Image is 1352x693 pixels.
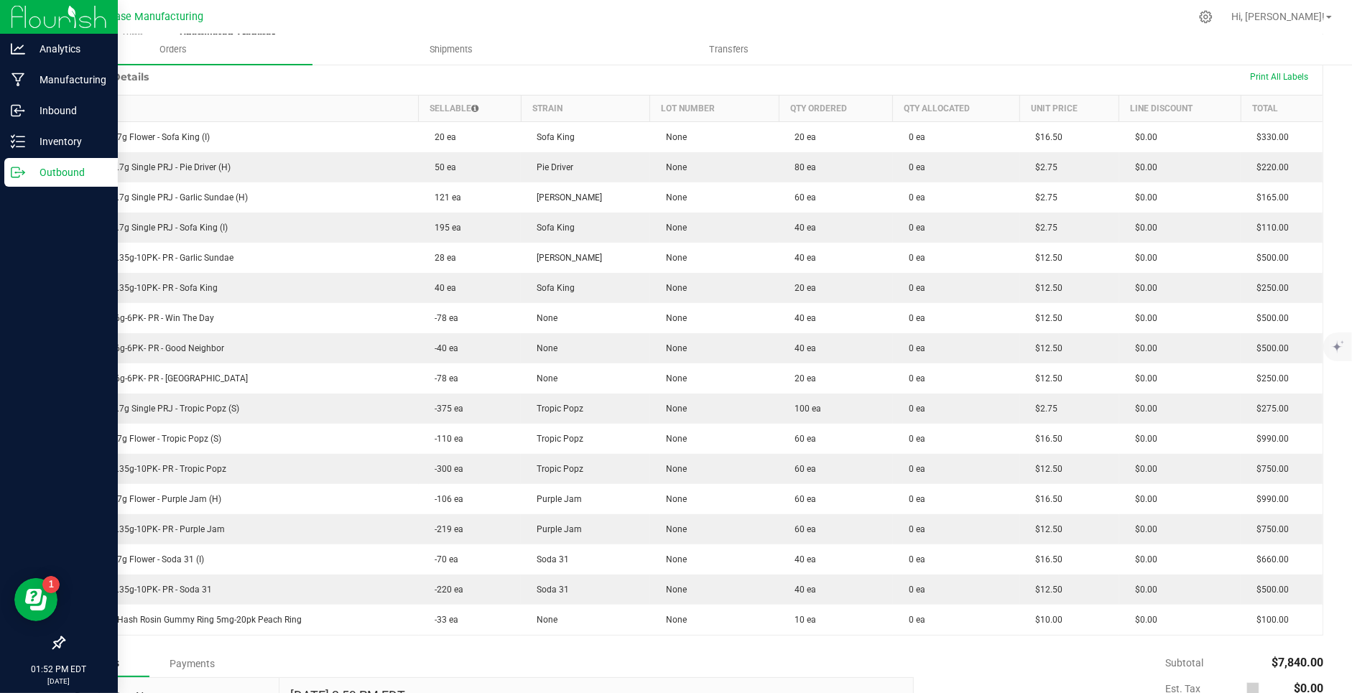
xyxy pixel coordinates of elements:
[73,464,227,474] span: Vacation .35g-10PK- PR - Tropic Popz
[1029,283,1063,293] span: $12.50
[1029,554,1063,564] span: $16.50
[427,524,463,534] span: -219 ea
[1249,464,1289,474] span: $750.00
[140,43,206,56] span: Orders
[659,192,687,203] span: None
[659,404,687,414] span: None
[529,162,573,172] span: Pie Driver
[902,434,925,444] span: 0 ea
[1128,192,1157,203] span: $0.00
[427,373,458,383] span: -78 ea
[529,343,557,353] span: None
[1249,434,1289,444] span: $990.00
[25,102,111,119] p: Inbound
[529,313,557,323] span: None
[1029,585,1063,595] span: $12.50
[902,464,925,474] span: 0 ea
[1249,162,1289,172] span: $220.00
[521,95,650,121] th: Strain
[902,162,925,172] span: 0 ea
[427,253,456,263] span: 28 ea
[1029,404,1058,414] span: $2.75
[1020,95,1119,121] th: Unit Price
[73,223,228,233] span: Vacation .7g Single PRJ - Sofa King (I)
[11,165,25,180] inline-svg: Outbound
[902,494,925,504] span: 0 ea
[1029,313,1063,323] span: $12.50
[590,34,868,65] a: Transfers
[893,95,1020,121] th: Qty Allocated
[1249,585,1289,595] span: $500.00
[1128,554,1157,564] span: $0.00
[659,554,687,564] span: None
[73,253,234,263] span: Vacation .35g-10PK- PR - Garlic Sundae
[25,40,111,57] p: Analytics
[1029,373,1063,383] span: $12.50
[902,615,925,625] span: 0 ea
[1029,162,1058,172] span: $2.75
[73,494,222,504] span: Vacation 7g Flower - Purple Jam (H)
[902,313,925,323] span: 0 ea
[659,494,687,504] span: None
[529,434,583,444] span: Tropic Popz
[427,223,461,233] span: 195 ea
[1029,192,1058,203] span: $2.75
[529,283,575,293] span: Sofa King
[1128,162,1157,172] span: $0.00
[1128,253,1157,263] span: $0.00
[902,223,925,233] span: 0 ea
[73,434,222,444] span: Vacation 7g Flower - Tropic Popz (S)
[1119,95,1241,121] th: Line Discount
[529,615,557,625] span: None
[312,34,591,65] a: Shipments
[1249,132,1289,142] span: $330.00
[1029,132,1063,142] span: $16.50
[11,134,25,149] inline-svg: Inventory
[1231,11,1325,22] span: Hi, [PERSON_NAME]!
[1128,313,1157,323] span: $0.00
[902,554,925,564] span: 0 ea
[73,343,225,353] span: Country .6g-6PK- PR - Good Neighbor
[529,554,569,564] span: Soda 31
[529,404,583,414] span: Tropic Popz
[90,11,203,23] span: Starbase Manufacturing
[427,434,463,444] span: -110 ea
[427,404,463,414] span: -375 ea
[1128,464,1157,474] span: $0.00
[42,576,60,593] iframe: Resource center unread badge
[659,132,687,142] span: None
[73,404,240,414] span: Vacation .7g Single PRJ - Tropic Popz (S)
[788,585,817,595] span: 40 ea
[788,373,817,383] span: 20 ea
[902,132,925,142] span: 0 ea
[1249,283,1289,293] span: $250.00
[1249,615,1289,625] span: $100.00
[427,585,463,595] span: -220 ea
[529,494,582,504] span: Purple Jam
[1197,10,1215,24] div: Manage settings
[788,253,817,263] span: 40 ea
[659,585,687,595] span: None
[1241,95,1323,121] th: Total
[427,464,463,474] span: -300 ea
[1249,343,1289,353] span: $500.00
[34,34,312,65] a: Orders
[1128,223,1157,233] span: $0.00
[1128,524,1157,534] span: $0.00
[659,283,687,293] span: None
[11,73,25,87] inline-svg: Manufacturing
[65,95,419,121] th: Item
[788,494,817,504] span: 60 ea
[1249,524,1289,534] span: $750.00
[1128,585,1157,595] span: $0.00
[788,524,817,534] span: 60 ea
[788,615,817,625] span: 10 ea
[73,162,231,172] span: Vacation .7g Single PRJ - Pie Driver (H)
[6,676,111,687] p: [DATE]
[659,464,687,474] span: None
[1128,132,1157,142] span: $0.00
[73,313,215,323] span: Country .6g-6PK- PR - Win The Day
[659,373,687,383] span: None
[73,283,218,293] span: Vacation .35g-10PK- PR - Sofa King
